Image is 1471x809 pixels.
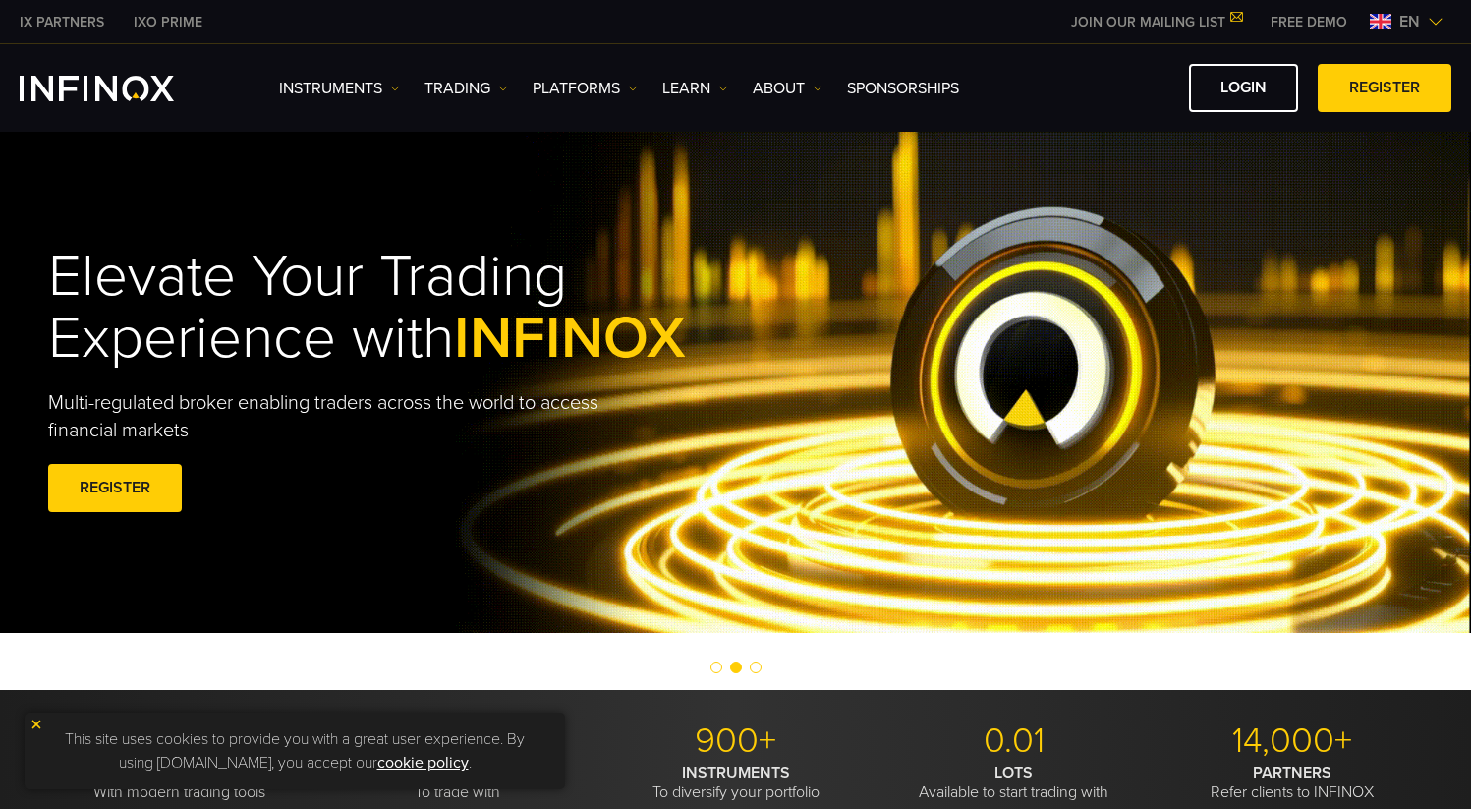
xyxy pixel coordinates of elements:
p: Available to start trading with [882,763,1146,802]
a: INFINOX [119,12,217,32]
p: 900+ [604,720,868,763]
strong: INSTRUMENTS [682,763,790,782]
strong: PARTNERS [1253,763,1331,782]
a: cookie policy [377,753,469,773]
span: INFINOX [454,303,686,374]
p: Multi-regulated broker enabling traders across the world to access financial markets [48,389,632,444]
a: SPONSORSHIPS [847,77,959,100]
p: To diversify your portfolio [604,763,868,802]
span: Go to slide 1 [710,662,722,673]
span: Go to slide 3 [750,662,762,673]
p: Refer clients to INFINOX [1160,763,1424,802]
img: yellow close icon [29,718,43,731]
p: 14,000+ [1160,720,1424,763]
a: INFINOX Logo [20,76,220,101]
a: REGISTER [1318,64,1451,112]
span: Go to slide 2 [730,662,742,673]
a: INFINOX MENU [1256,12,1362,32]
a: Learn [662,77,728,100]
a: JOIN OUR MAILING LIST [1056,14,1256,30]
a: PLATFORMS [533,77,638,100]
a: INFINOX [5,12,119,32]
a: TRADING [424,77,508,100]
p: 0.01 [882,720,1146,763]
a: REGISTER [48,464,182,512]
a: LOGIN [1189,64,1298,112]
h1: Elevate Your Trading Experience with [48,246,777,370]
p: This site uses cookies to provide you with a great user experience. By using [DOMAIN_NAME], you a... [34,722,555,780]
a: Instruments [279,77,400,100]
span: en [1391,10,1428,33]
a: ABOUT [753,77,822,100]
strong: LOTS [994,763,1033,782]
